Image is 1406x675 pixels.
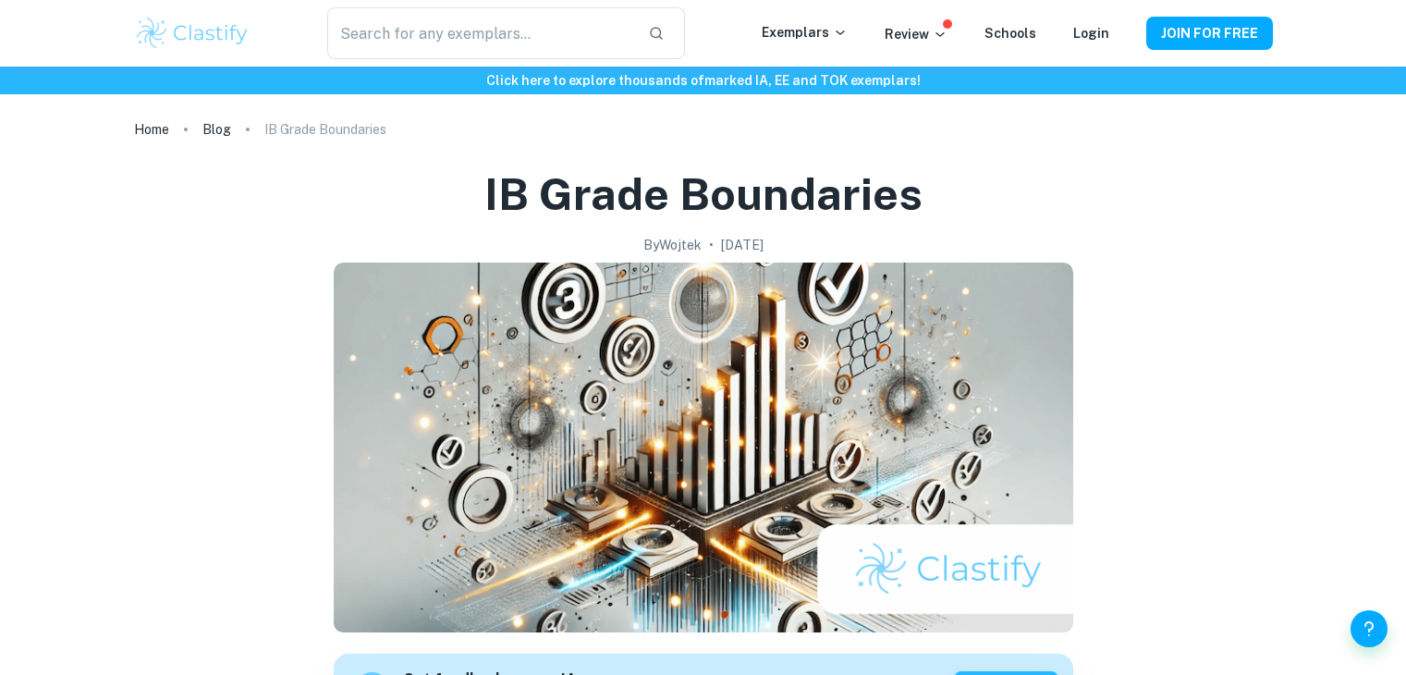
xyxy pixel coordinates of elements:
p: • [709,235,714,255]
a: Blog [202,117,231,142]
p: Exemplars [762,22,848,43]
a: Home [134,117,169,142]
input: Search for any exemplars... [327,7,632,59]
p: Review [885,24,948,44]
h6: Click here to explore thousands of marked IA, EE and TOK exemplars ! [4,70,1402,91]
h2: By Wojtek [643,235,702,255]
button: Help and Feedback [1351,610,1388,647]
p: IB Grade Boundaries [264,119,386,140]
button: JOIN FOR FREE [1146,17,1273,50]
h2: [DATE] [721,235,764,255]
h1: IB Grade Boundaries [484,165,923,224]
a: Schools [984,26,1036,41]
a: Login [1073,26,1109,41]
img: IB Grade Boundaries cover image [334,263,1073,632]
img: Clastify logo [134,15,251,52]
